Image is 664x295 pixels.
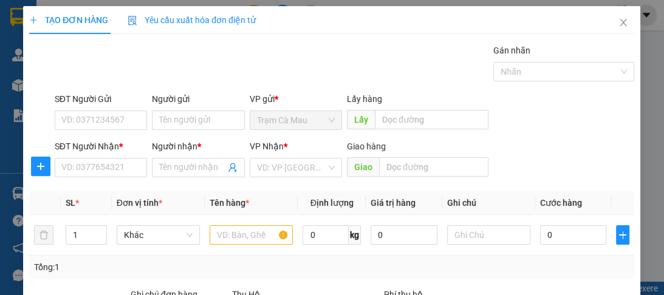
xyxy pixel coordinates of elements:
span: Trạm Cà Mau [257,111,335,129]
button: Close [607,6,641,40]
img: icon [128,16,137,25]
label: Gán nhãn [493,46,530,55]
span: Định lượng [310,198,354,208]
div: SĐT Người Nhận [55,140,147,153]
input: Dọc đường [375,110,488,129]
span: user-add [228,163,238,172]
span: Lấy hàng [347,94,382,104]
div: VP gửi [250,92,342,106]
span: Yêu cầu xuất hóa đơn điện tử [128,15,256,25]
span: Cước hàng [540,198,582,208]
span: Lấy [347,110,375,129]
input: VD: Bàn, Ghế [210,225,293,245]
span: plus [32,161,50,171]
button: delete [34,225,53,245]
div: Người gửi [152,92,244,106]
span: Giá trị hàng [371,198,416,208]
th: Ghi chú [442,191,535,215]
span: close [619,18,629,27]
div: Người nhận [152,140,244,153]
span: plus [617,230,629,240]
span: plus [29,16,38,24]
span: Đơn vị tính [117,198,162,208]
span: SL [66,198,75,208]
div: Tổng: 1 [34,260,258,274]
div: SĐT Người Gửi [55,92,147,106]
span: Giao [347,157,379,177]
span: VP Nhận [250,141,284,151]
button: plus [31,157,50,176]
span: Tên hàng [210,198,249,208]
input: Ghi Chú [447,225,530,245]
span: Giao hàng [347,141,386,151]
input: 0 [371,225,437,245]
span: Khác [124,226,193,244]
button: plus [617,225,630,245]
span: TẠO ĐƠN HÀNG [29,15,108,25]
span: kg [349,225,361,245]
input: Dọc đường [379,157,488,177]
